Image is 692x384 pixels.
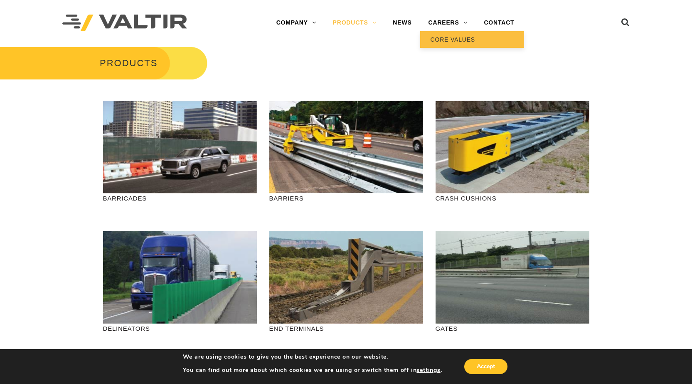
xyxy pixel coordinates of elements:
p: You can find out more about which cookies we are using or switch them off in . [183,367,442,374]
p: BARRICADES [103,193,257,203]
p: END TERMINALS [269,324,423,333]
a: CAREERS [420,15,476,31]
img: Valtir [62,15,187,32]
a: CORE VALUES [420,31,524,48]
p: GATES [436,324,589,333]
a: CONTACT [475,15,522,31]
p: BARRIERS [269,193,423,203]
button: Accept [464,359,507,374]
p: CRASH CUSHIONS [436,193,589,203]
p: We are using cookies to give you the best experience on our website. [183,353,442,361]
a: NEWS [384,15,420,31]
p: DELINEATORS [103,324,257,333]
a: COMPANY [268,15,325,31]
button: settings [416,367,440,374]
a: PRODUCTS [325,15,385,31]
